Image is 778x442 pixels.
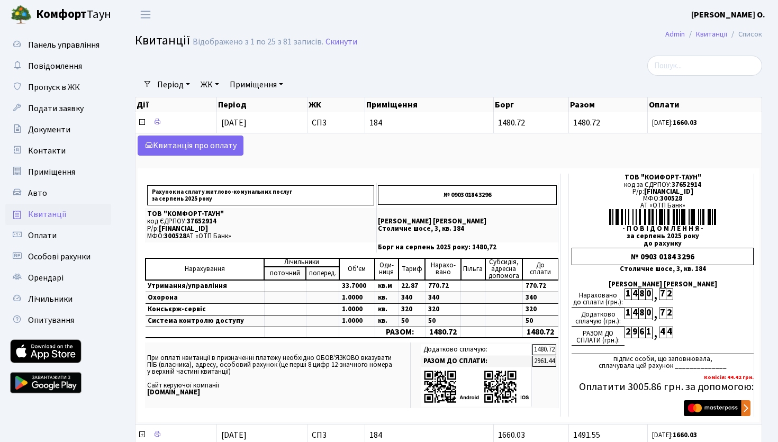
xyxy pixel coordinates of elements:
[147,185,374,205] p: Рахунок на сплату житлово-комунальних послуг за серпень 2025 року
[28,124,70,136] span: Документи
[28,187,47,199] span: Авто
[138,136,243,156] a: Kвитанція про оплату
[5,98,111,119] a: Подати заявку
[369,431,489,439] span: 184
[572,381,754,393] h5: Оплатити 3005.86 грн. за допомогою:
[666,327,673,338] div: 4
[339,315,375,327] td: 1.0000
[572,202,754,209] div: АТ «ОТП Банк»
[312,119,361,127] span: СП3
[425,258,460,280] td: Нарахо- вано
[28,60,82,72] span: Повідомлення
[572,174,754,181] div: ТОВ "КОМФОРТ-ТАУН"
[399,280,426,292] td: 22.87
[378,218,557,225] p: [PERSON_NAME] [PERSON_NAME]
[5,119,111,140] a: Документи
[727,29,762,40] li: Список
[644,187,693,196] span: [FINANCIAL_ID]
[5,77,111,98] a: Пропуск в ЖК
[375,303,399,315] td: кв.
[28,39,99,51] span: Панель управління
[5,34,111,56] a: Панель управління
[28,272,64,284] span: Орендарі
[631,288,638,300] div: 4
[339,280,375,292] td: 33.7000
[28,293,73,305] span: Лічильники
[659,327,666,338] div: 4
[375,258,399,280] td: Оди- ниця
[573,117,600,129] span: 1480.72
[652,118,697,128] small: [DATE]:
[638,308,645,319] div: 8
[649,23,778,46] nav: breadcrumb
[339,303,375,315] td: 1.0000
[425,327,460,338] td: 1480.72
[28,230,57,241] span: Оплати
[147,387,200,397] b: [DOMAIN_NAME]
[145,342,411,408] td: При оплаті квитанції в призначенні платежу необхідно ОБОВ'ЯЗКОВО вказувати ПІБ (власника), адресу...
[665,29,685,40] a: Admin
[399,315,426,327] td: 50
[378,185,557,205] p: № 0903 0184 3296
[572,281,754,288] div: [PERSON_NAME] [PERSON_NAME]
[704,373,754,381] b: Комісія: 44.42 грн.
[132,6,159,23] button: Переключити навігацію
[572,195,754,202] div: МФО:
[399,292,426,303] td: 340
[572,182,754,188] div: код за ЄДРПОУ:
[146,280,264,292] td: Утримання/управління
[312,431,361,439] span: СП3
[153,76,194,94] a: Період
[691,9,765,21] b: [PERSON_NAME] О.
[645,288,652,300] div: 0
[569,97,648,112] th: Разом
[135,97,217,112] th: Дії
[187,217,216,226] span: 37652914
[11,4,32,25] img: logo.png
[631,308,638,319] div: 4
[572,308,625,327] div: Додатково сплачую (грн.):
[28,82,80,93] span: Пропуск в ЖК
[307,97,366,112] th: ЖК
[522,280,558,292] td: 770.72
[5,183,111,204] a: Авто
[421,356,532,367] td: РАЗОМ ДО СПЛАТИ:
[5,225,111,246] a: Оплати
[146,315,264,327] td: Система контролю доступу
[164,231,186,241] span: 300528
[399,258,426,280] td: Тариф
[652,308,659,320] div: ,
[5,267,111,288] a: Орендарі
[572,188,754,195] div: Р/р:
[217,97,307,112] th: Період
[652,430,697,440] small: [DATE]:
[572,248,754,265] div: № 0903 0184 3296
[147,211,374,218] p: ТОВ "КОМФОРТ-ТАУН"
[339,258,375,280] td: Об'єм
[461,258,485,280] td: Пільга
[375,292,399,303] td: кв.
[28,145,66,157] span: Контакти
[135,31,190,50] span: Квитанції
[652,288,659,301] div: ,
[648,97,762,112] th: Оплати
[666,288,673,300] div: 2
[325,37,357,47] a: Скинути
[625,327,631,338] div: 2
[28,103,84,114] span: Подати заявку
[638,327,645,338] div: 6
[572,233,754,240] div: за серпень 2025 року
[147,225,374,232] p: Р/р:
[5,56,111,77] a: Повідомлення
[147,218,374,225] p: код ЄДРПОУ:
[696,29,727,40] a: Квитанції
[522,327,558,338] td: 1480.72
[225,76,287,94] a: Приміщення
[425,315,460,327] td: 50
[638,288,645,300] div: 8
[691,8,765,21] a: [PERSON_NAME] О.
[5,310,111,331] a: Опитування
[647,56,762,76] input: Пошук...
[572,240,754,247] div: до рахунку
[522,292,558,303] td: 340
